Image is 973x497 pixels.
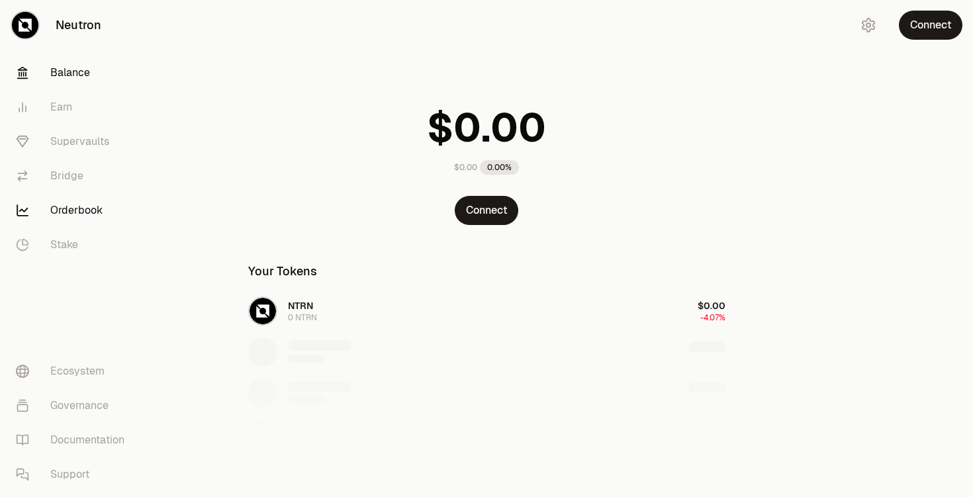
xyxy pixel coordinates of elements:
a: Governance [5,388,143,423]
a: Documentation [5,423,143,457]
div: $0.00 [454,162,477,173]
div: Your Tokens [248,262,317,281]
a: Orderbook [5,193,143,228]
a: Ecosystem [5,354,143,388]
a: Bridge [5,159,143,193]
a: Balance [5,56,143,90]
a: Stake [5,228,143,262]
a: Support [5,457,143,492]
button: Connect [899,11,962,40]
a: Earn [5,90,143,124]
button: Connect [455,196,518,225]
a: Supervaults [5,124,143,159]
div: 0.00% [480,160,519,175]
